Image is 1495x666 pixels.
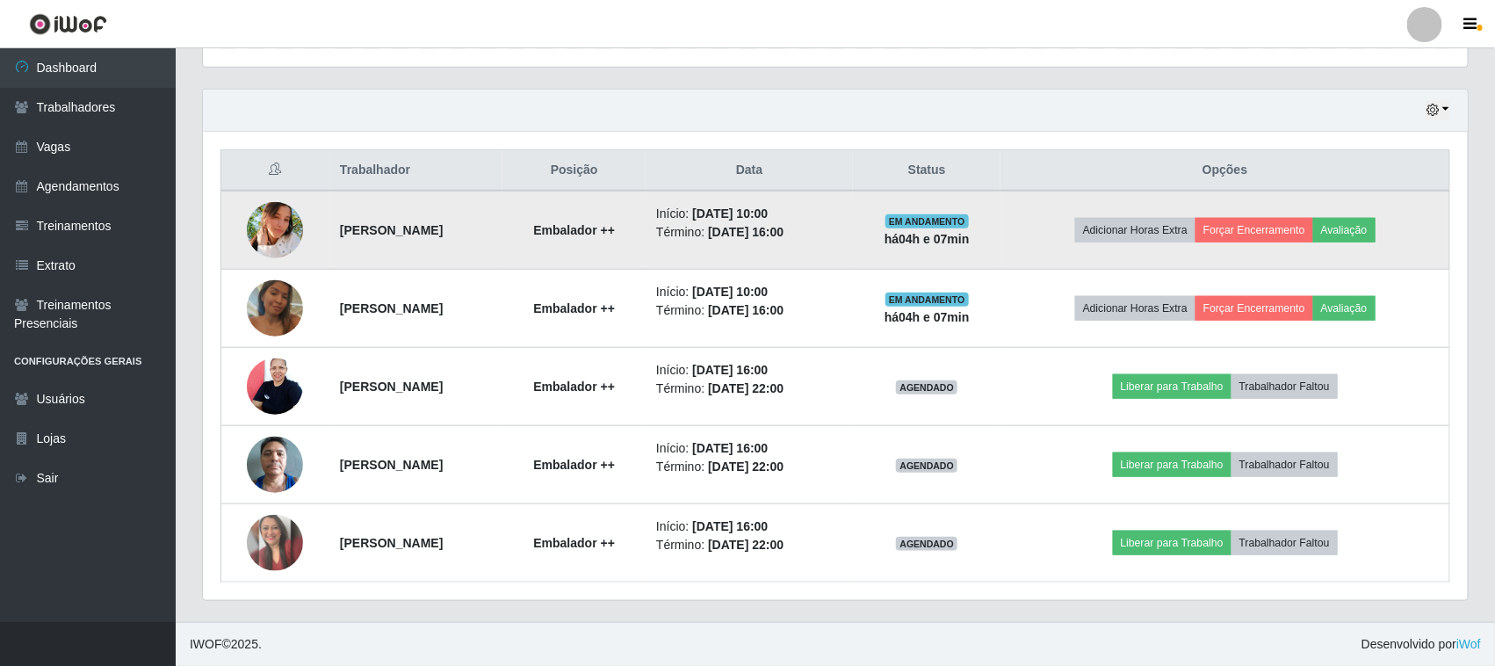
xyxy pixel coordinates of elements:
[708,460,784,474] time: [DATE] 22:00
[1000,150,1449,192] th: Opções
[340,223,443,237] strong: [PERSON_NAME]
[656,458,842,476] li: Término:
[502,150,646,192] th: Posição
[656,205,842,223] li: Início:
[1313,218,1376,243] button: Avaliação
[247,258,303,358] img: 1755275026550.jpeg
[646,150,853,192] th: Data
[656,283,842,301] li: Início:
[340,458,443,472] strong: [PERSON_NAME]
[190,635,262,654] span: © 2025 .
[1195,218,1313,243] button: Forçar Encerramento
[533,223,615,237] strong: Embalador ++
[1113,531,1231,555] button: Liberar para Trabalho
[247,202,303,258] img: 1757294248324.jpeg
[1075,296,1195,321] button: Adicionar Horas Extra
[1075,218,1195,243] button: Adicionar Horas Extra
[1113,452,1231,477] button: Liberar para Trabalho
[1231,452,1338,477] button: Trabalhador Faltou
[692,206,768,221] time: [DATE] 10:00
[1456,637,1481,651] a: iWof
[896,459,957,473] span: AGENDADO
[656,536,842,554] li: Término:
[896,537,957,551] span: AGENDADO
[340,380,443,394] strong: [PERSON_NAME]
[656,518,842,536] li: Início:
[692,519,768,533] time: [DATE] 16:00
[692,363,768,377] time: [DATE] 16:00
[329,150,502,192] th: Trabalhador
[533,458,615,472] strong: Embalador ++
[247,515,303,571] img: 1757773065573.jpeg
[533,380,615,394] strong: Embalador ++
[1361,635,1481,654] span: Desenvolvido por
[853,150,1000,192] th: Status
[656,380,842,398] li: Término:
[533,301,615,315] strong: Embalador ++
[885,214,969,228] span: EM ANDAMENTO
[340,536,443,550] strong: [PERSON_NAME]
[708,303,784,317] time: [DATE] 16:00
[656,223,842,242] li: Término:
[1313,296,1376,321] button: Avaliação
[885,310,970,324] strong: há 04 h e 07 min
[692,441,768,455] time: [DATE] 16:00
[29,13,107,35] img: CoreUI Logo
[190,637,222,651] span: IWOF
[1231,374,1338,399] button: Trabalhador Faltou
[885,232,970,246] strong: há 04 h e 07 min
[656,439,842,458] li: Início:
[247,349,303,423] img: 1705883176470.jpeg
[247,427,303,502] img: 1720641166740.jpeg
[708,381,784,395] time: [DATE] 22:00
[885,293,969,307] span: EM ANDAMENTO
[533,536,615,550] strong: Embalador ++
[692,285,768,299] time: [DATE] 10:00
[708,225,784,239] time: [DATE] 16:00
[896,380,957,395] span: AGENDADO
[340,301,443,315] strong: [PERSON_NAME]
[656,361,842,380] li: Início:
[656,301,842,320] li: Término:
[1113,374,1231,399] button: Liberar para Trabalho
[1231,531,1338,555] button: Trabalhador Faltou
[708,538,784,552] time: [DATE] 22:00
[1195,296,1313,321] button: Forçar Encerramento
